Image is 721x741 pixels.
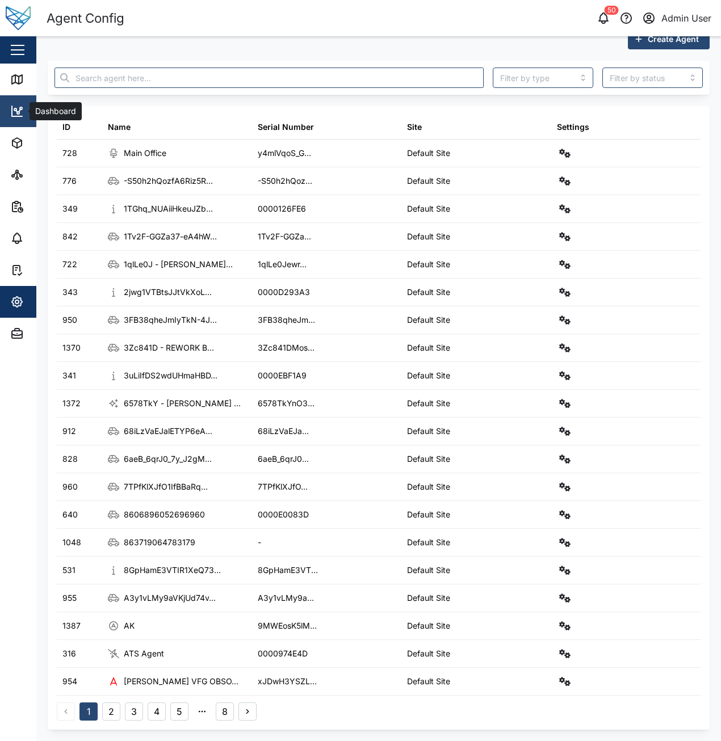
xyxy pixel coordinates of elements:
[62,592,77,604] div: 955
[124,536,195,549] div: 863719064783179
[407,564,450,576] div: Default Site
[124,342,214,354] div: 3Zc841D - REWORK B...
[6,6,31,31] img: Main Logo
[124,508,205,521] div: 8606896052696960
[30,73,55,86] div: Map
[30,169,57,181] div: Sites
[62,675,77,688] div: 954
[30,327,63,340] div: Admin
[62,342,81,354] div: 1370
[124,620,135,632] div: AK
[661,11,711,26] div: Admin User
[124,592,216,604] div: A3y1vLMy9aVKjUd74v...
[62,258,77,271] div: 722
[407,647,450,660] div: Default Site
[47,9,124,28] div: Agent Config
[62,230,78,243] div: 842
[62,481,78,493] div: 960
[258,592,314,604] div: A3y1vLMy9a...
[124,675,238,688] div: [PERSON_NAME] VFG OBSO...
[79,702,98,721] button: 1
[258,453,309,465] div: 6aeB_6qrJ0...
[258,369,307,382] div: 0000EBF1A9
[407,508,450,521] div: Default Site
[493,68,593,88] input: Filter by type
[124,286,212,298] div: 2jwg1VTBtsJJtVkXoL...
[62,425,76,437] div: 912
[557,121,589,133] div: Settings
[55,68,484,88] input: Search agent here...
[258,508,309,521] div: 0000E0083D
[258,425,309,437] div: 68iLzVaEJa...
[258,620,317,632] div: 9MWEosK5lM...
[124,369,217,382] div: 3uLiIfDS2wdUHmaHBD...
[407,481,450,493] div: Default Site
[216,702,234,721] button: 8
[407,203,450,215] div: Default Site
[30,200,68,213] div: Reports
[407,369,450,382] div: Default Site
[258,175,312,187] div: -S50h2hQoz...
[124,481,208,493] div: 7TPfKlXJfO1IfBBaRq...
[258,121,314,133] div: Serial Number
[407,592,450,604] div: Default Site
[648,30,699,49] span: Create Agent
[62,369,76,382] div: 341
[170,702,188,721] button: 5
[258,536,261,549] div: -
[407,314,450,326] div: Default Site
[124,425,212,437] div: 68iLzVaEJalETYP6eA...
[258,342,315,354] div: 3Zc841DMos...
[628,29,710,49] button: Create Agent
[258,147,311,159] div: y4mlVqoS_G...
[125,702,143,721] button: 3
[30,296,70,308] div: Settings
[62,121,70,133] div: ID
[407,258,450,271] div: Default Site
[124,453,212,465] div: 6aeB_6qrJ0_7y_J2gM...
[407,147,450,159] div: Default Site
[407,286,450,298] div: Default Site
[258,481,308,493] div: 7TPfKlXJfO...
[62,314,77,326] div: 950
[258,203,306,215] div: 0000126FE6
[124,647,164,660] div: ATS Agent
[407,620,450,632] div: Default Site
[407,675,450,688] div: Default Site
[258,397,315,410] div: 6578TkYnO3...
[62,203,78,215] div: 349
[407,175,450,187] div: Default Site
[62,397,81,410] div: 1372
[62,564,76,576] div: 531
[148,702,166,721] button: 4
[108,121,131,133] div: Name
[641,10,712,26] button: Admin User
[124,564,221,576] div: 8GpHamE3VTIR1XeQ73...
[30,105,81,117] div: Dashboard
[258,230,311,243] div: 1Tv2F-GGZa...
[258,675,317,688] div: xJDwH3YSZL...
[407,397,450,410] div: Default Site
[605,6,619,15] div: 50
[407,121,422,133] div: Site
[124,147,166,159] div: Main Office
[62,453,78,465] div: 828
[62,147,77,159] div: 728
[124,203,213,215] div: 1TGhq_NUAiiHkeuJZb...
[62,536,81,549] div: 1048
[124,258,233,271] div: 1qlLe0J - [PERSON_NAME]...
[602,68,703,88] input: Filter by status
[62,286,78,298] div: 343
[62,647,76,660] div: 316
[258,647,308,660] div: 0000974E4D
[124,397,241,410] div: 6578TkY - [PERSON_NAME] ...
[30,232,65,245] div: Alarms
[258,258,307,271] div: 1qlLe0Jewr...
[62,620,81,632] div: 1387
[258,564,318,576] div: 8GpHamE3VT...
[258,314,315,326] div: 3FB38qheJm...
[407,425,450,437] div: Default Site
[30,264,61,276] div: Tasks
[407,342,450,354] div: Default Site
[30,137,65,149] div: Assets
